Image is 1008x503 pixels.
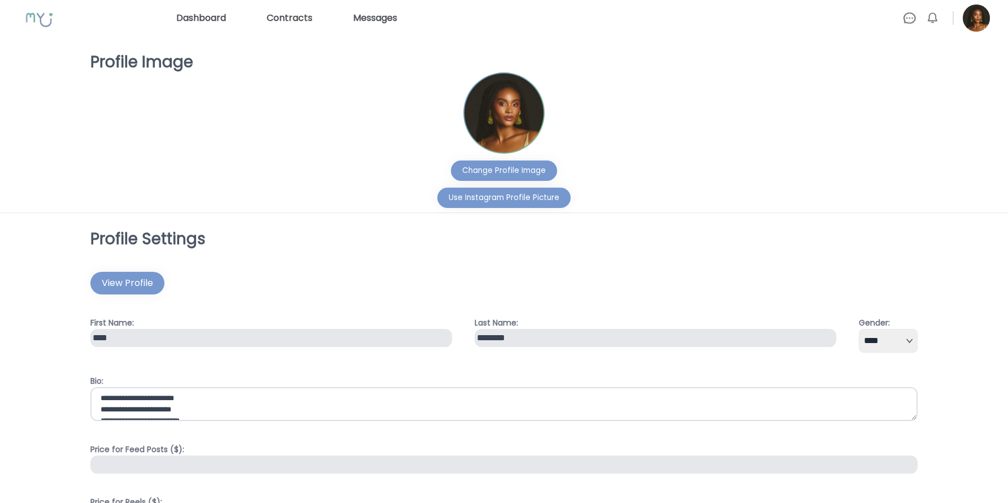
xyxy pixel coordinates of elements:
[462,165,546,176] div: Change Profile Image
[172,9,231,27] a: Dashboard
[859,317,918,329] h4: Gender:
[475,317,836,329] h4: Last Name:
[437,188,571,208] button: Use Instagram Profile Picture
[451,161,557,181] button: Change Profile Image
[102,276,153,290] div: View Profile
[903,11,916,25] img: Chat
[90,375,918,387] h4: Bio:
[90,52,918,72] h3: Profile Image
[449,192,559,203] div: Use Instagram Profile Picture
[262,9,317,27] a: Contracts
[926,11,939,25] img: Bell
[963,5,990,32] img: Profile
[90,229,918,249] h3: Profile Settings
[90,272,164,294] button: View Profile
[90,444,918,456] h4: Price for Feed Posts ($):
[90,317,452,329] h4: First Name:
[349,9,402,27] a: Messages
[464,73,544,153] img: Profile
